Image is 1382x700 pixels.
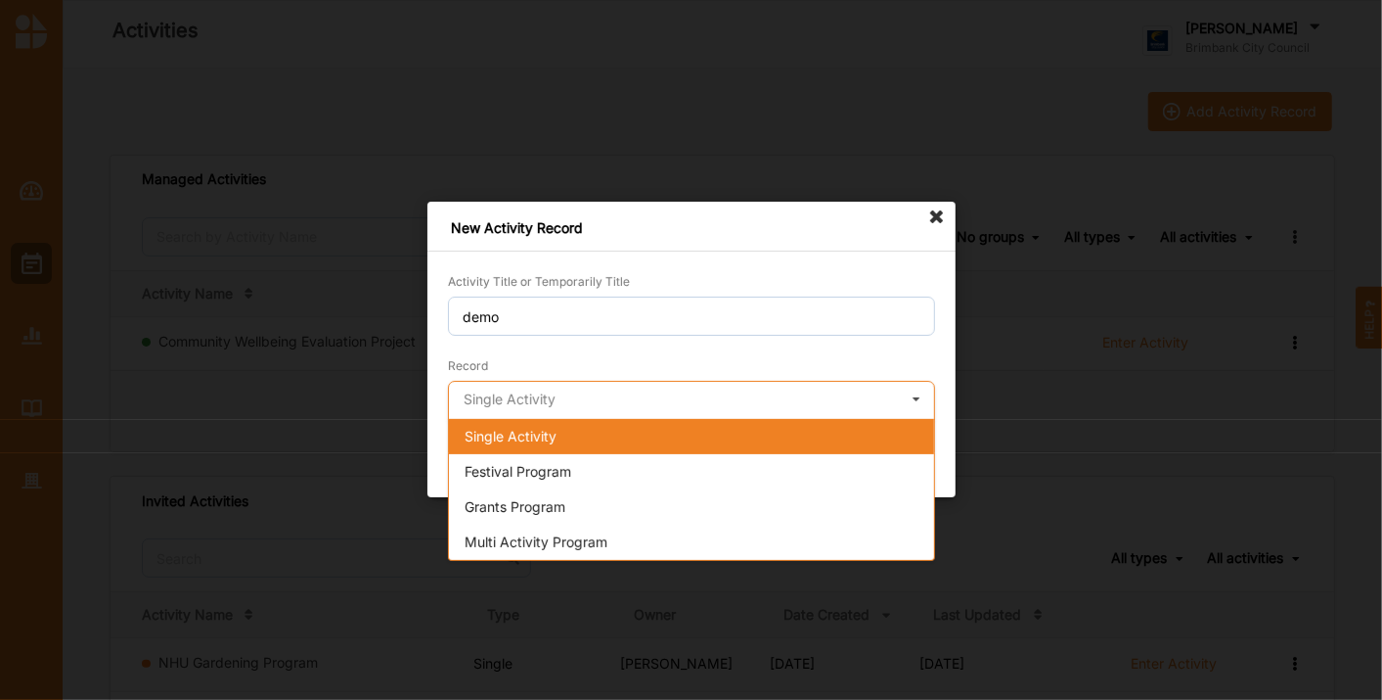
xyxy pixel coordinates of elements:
[448,274,630,290] label: Activity Title or Temporarily Title
[448,297,935,336] input: Title
[465,463,571,480] span: Festival Program
[465,534,607,550] span: Multi Activity Program
[465,428,557,444] span: Single Activity
[465,498,565,515] span: Grants Program
[427,202,956,252] div: New Activity Record
[448,358,488,374] label: Record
